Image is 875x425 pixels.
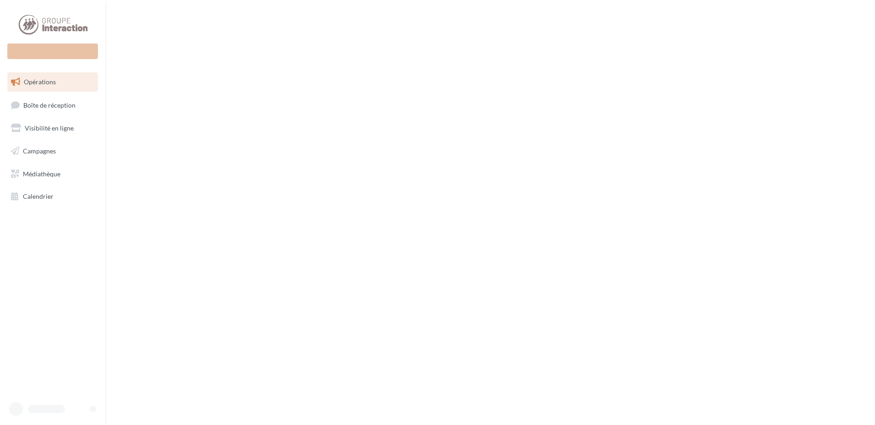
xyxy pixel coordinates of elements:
[23,169,60,177] span: Médiathèque
[24,78,56,86] span: Opérations
[5,142,100,161] a: Campagnes
[5,95,100,115] a: Boîte de réception
[25,124,74,132] span: Visibilité en ligne
[23,147,56,155] span: Campagnes
[23,192,54,200] span: Calendrier
[5,164,100,184] a: Médiathèque
[23,101,76,109] span: Boîte de réception
[5,187,100,206] a: Calendrier
[5,119,100,138] a: Visibilité en ligne
[7,44,98,59] div: Nouvelle campagne
[5,72,100,92] a: Opérations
